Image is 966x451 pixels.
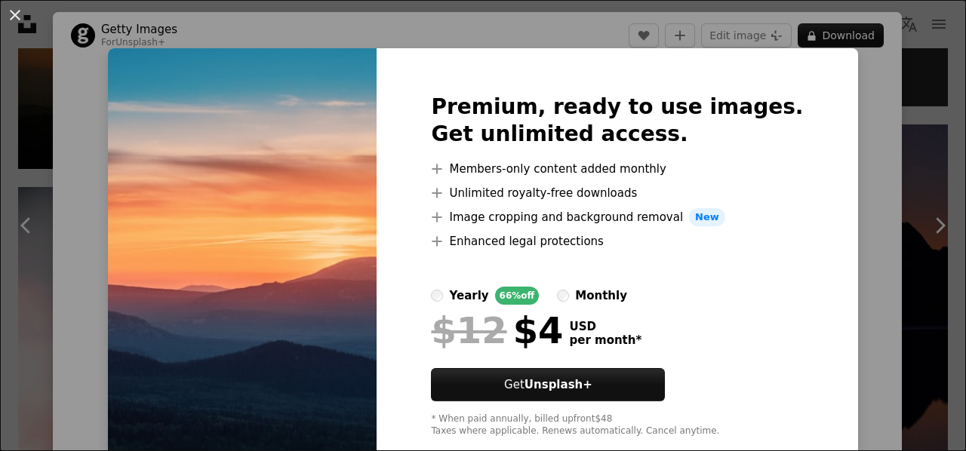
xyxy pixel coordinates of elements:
[689,208,725,226] span: New
[557,290,569,302] input: monthly
[431,368,665,401] button: GetUnsplash+
[431,208,803,226] li: Image cropping and background removal
[569,320,641,333] span: USD
[449,287,488,305] div: yearly
[431,184,803,202] li: Unlimited royalty-free downloads
[431,413,803,437] div: * When paid annually, billed upfront $48 Taxes where applicable. Renews automatically. Cancel any...
[431,94,803,148] h2: Premium, ready to use images. Get unlimited access.
[569,333,641,347] span: per month *
[431,290,443,302] input: yearly66%off
[431,160,803,178] li: Members-only content added monthly
[431,311,563,350] div: $4
[575,287,627,305] div: monthly
[495,287,540,305] div: 66% off
[431,311,506,350] span: $12
[525,378,592,391] strong: Unsplash+
[431,232,803,250] li: Enhanced legal protections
